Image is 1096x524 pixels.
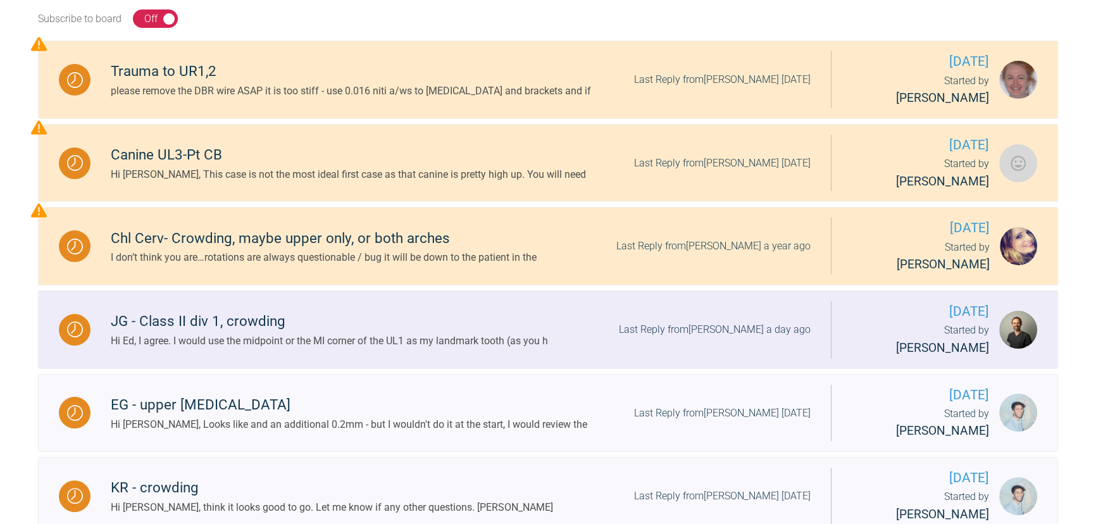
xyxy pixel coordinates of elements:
div: Chl Cerv- Crowding, maybe upper only, or both arches [111,227,537,250]
div: Hi [PERSON_NAME], Looks like and an additional 0.2mm - but I wouldn't do it at the start, I would... [111,416,587,433]
div: Last Reply from [PERSON_NAME] [DATE] [634,405,811,421]
div: I don’t think you are…rotations are always questionable / bug it will be down to the patient in the [111,249,537,266]
div: Last Reply from [PERSON_NAME] [DATE] [634,155,811,172]
span: [PERSON_NAME] [896,423,989,438]
div: Trauma to UR1,2 [111,60,591,83]
div: Hi [PERSON_NAME], This case is not the most ideal first case as that canine is pretty high up. Yo... [111,166,586,183]
span: [DATE] [852,301,989,322]
img: Priority [31,203,47,218]
div: Started by [852,239,990,275]
a: WaitingCanine UL3-Pt CBHi [PERSON_NAME], This case is not the most ideal first case as that canin... [38,124,1058,203]
a: WaitingEG - upper [MEDICAL_DATA]Hi [PERSON_NAME], Looks like and an additional 0.2mm - but I woul... [38,374,1058,452]
img: Waiting [67,239,83,254]
a: WaitingJG - Class II div 1, crowdingHi Ed, I agree. I would use the midpoint or the MI corner of ... [38,290,1058,369]
span: [DATE] [852,135,989,156]
div: Hi [PERSON_NAME], think it looks good to go. Let me know if any other questions. [PERSON_NAME] [111,499,553,516]
img: Waiting [67,72,83,88]
div: Off [144,11,158,27]
div: Started by [852,156,989,191]
div: Canine UL3-Pt CB [111,144,586,166]
img: Claire Abbas [1000,227,1037,265]
span: [DATE] [852,385,989,406]
div: Started by [852,406,989,441]
span: [PERSON_NAME] [896,90,989,105]
span: [PERSON_NAME] [896,340,989,355]
span: [PERSON_NAME] [896,507,989,521]
div: please remove the DBR wire ASAP it is too stiff - use 0.016 niti a/ws to [MEDICAL_DATA] and brack... [111,83,591,99]
img: Ed Chambers [999,311,1037,349]
div: Last Reply from [PERSON_NAME] a day ago [619,321,811,338]
div: JG - Class II div 1, crowding [111,310,548,333]
div: Started by [852,322,989,358]
img: Waiting [67,155,83,171]
img: Waiting [67,321,83,337]
img: Waiting [67,488,83,504]
img: Sai Mehta [999,477,1037,515]
img: Tatjana Zaiceva [999,61,1037,99]
div: KR - crowding [111,477,553,499]
div: Subscribe to board [38,11,121,27]
img: Sai Mehta [999,394,1037,432]
span: [PERSON_NAME] [897,257,990,271]
div: Started by [852,73,989,108]
div: Last Reply from [PERSON_NAME] a year ago [616,238,811,254]
img: Priority [31,36,47,52]
a: WaitingChl Cerv- Crowding, maybe upper only, or both archesI don’t think you are…rotations are al... [38,207,1058,285]
div: Started by [852,489,989,524]
img: Ana Cavinato [999,144,1037,182]
span: [DATE] [852,51,989,72]
span: [DATE] [852,468,989,489]
span: [DATE] [852,218,990,239]
div: Last Reply from [PERSON_NAME] [DATE] [634,488,811,504]
span: [PERSON_NAME] [896,174,989,189]
img: Priority [31,120,47,135]
div: Hi Ed, I agree. I would use the midpoint or the MI corner of the UL1 as my landmark tooth (as you h [111,333,548,349]
a: WaitingTrauma to UR1,2please remove the DBR wire ASAP it is too stiff - use 0.016 niti a/ws to [M... [38,41,1058,119]
div: Last Reply from [PERSON_NAME] [DATE] [634,72,811,88]
img: Waiting [67,405,83,421]
div: EG - upper [MEDICAL_DATA] [111,394,587,416]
